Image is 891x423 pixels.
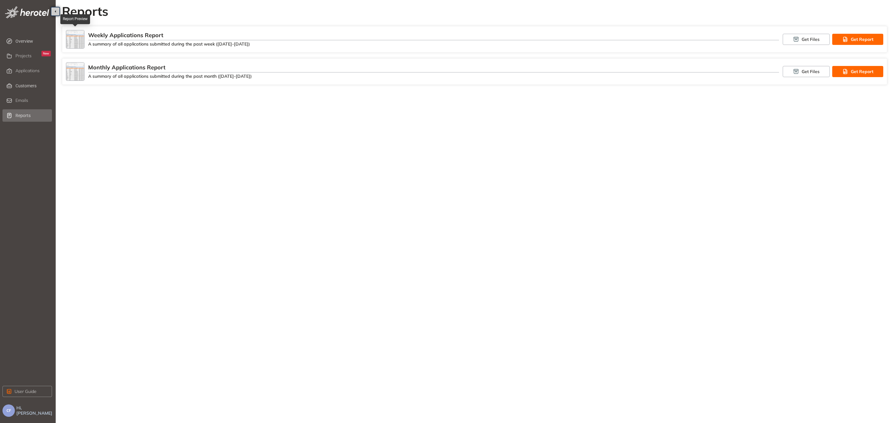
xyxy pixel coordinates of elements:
[851,68,873,75] span: Get Report
[66,63,84,81] img: preview
[15,388,37,395] span: User Guide
[15,80,51,92] span: Customers
[802,36,820,43] span: Get Files
[88,64,779,71] div: Monthly Applications Report
[832,66,883,77] button: Get Report
[88,41,779,47] div: A summary of all applications submitted during the past week ([DATE]-[DATE])
[6,408,11,413] span: CF
[88,74,779,79] div: A summary of all applications submitted during the past month ([DATE]-[DATE])
[15,98,28,103] span: Emails
[62,4,887,19] h2: Reports
[66,30,84,48] img: preview
[783,66,830,77] button: Get Files
[832,34,883,45] button: Get Report
[15,68,40,73] span: Applications
[783,34,830,45] button: Get Files
[15,35,51,47] span: Overview
[2,404,15,417] button: CF
[16,405,53,416] span: Hi, [PERSON_NAME]
[60,14,90,24] div: Report Preview
[41,51,51,56] div: New
[5,6,49,18] img: logo
[2,386,52,397] button: User Guide
[802,68,820,75] span: Get Files
[851,36,873,43] span: Get Report
[15,53,32,59] span: Projects
[15,109,51,122] span: Reports
[88,32,779,39] div: Weekly Applications Report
